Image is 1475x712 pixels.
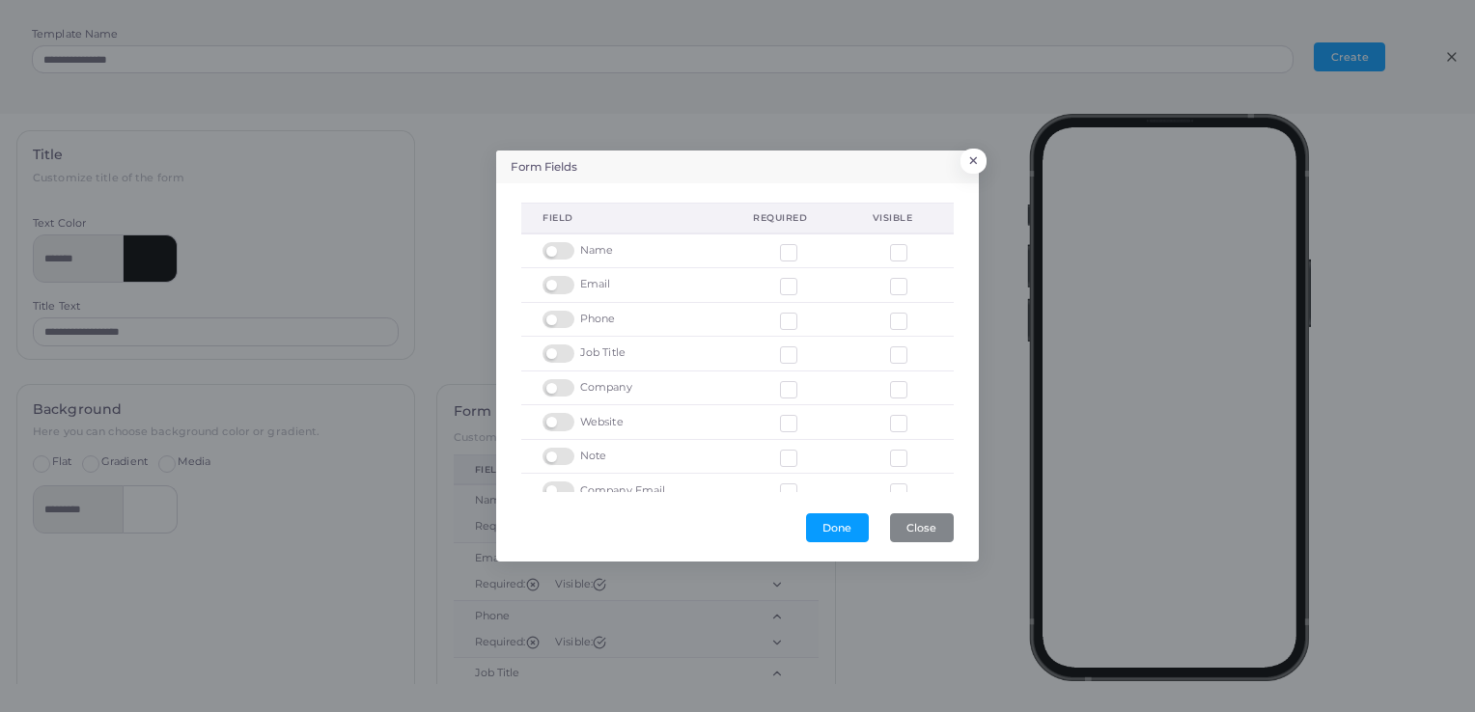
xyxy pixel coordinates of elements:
[543,211,710,225] div: field
[580,277,611,292] span: Email
[753,211,830,225] div: Required
[511,159,577,176] h5: Form Fields
[890,513,954,542] button: Close
[580,483,665,499] span: Company Email
[806,513,869,542] button: Done
[580,243,613,259] span: Name
[873,211,932,225] div: Visible
[580,415,624,430] span: Website
[580,449,606,464] span: Note
[580,312,616,327] span: Phone
[580,380,632,396] span: Company
[960,149,987,174] button: Close
[580,345,626,361] span: Job Title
